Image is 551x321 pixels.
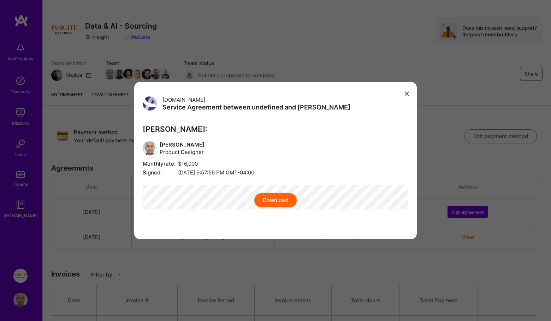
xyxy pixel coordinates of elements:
[143,125,408,133] h3: [PERSON_NAME]:
[143,96,157,111] img: User Avatar
[143,160,178,167] span: Monthly rate:
[143,141,157,155] img: User Avatar
[162,96,205,103] span: [DOMAIN_NAME]
[405,91,409,96] i: icon Close
[160,141,205,148] span: [PERSON_NAME]
[134,82,417,239] div: modal
[143,169,408,176] span: [DATE] 9:57:56 PM GMT-04:00
[143,160,408,167] span: $16,000
[160,148,205,156] span: Product Designer
[254,193,297,207] button: Download
[162,103,350,111] h3: Service Agreement between undefined and [PERSON_NAME]
[143,169,178,176] span: Signed:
